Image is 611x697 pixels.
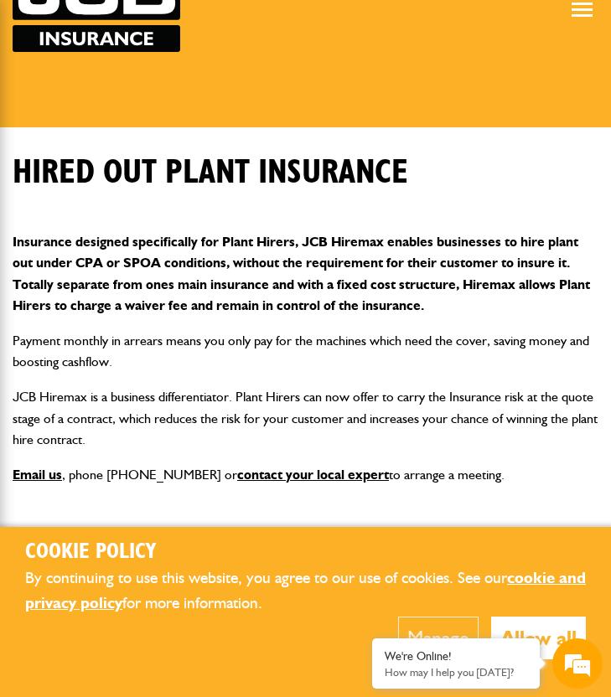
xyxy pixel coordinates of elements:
em: Start Chat [228,516,304,539]
h2: Cookie Policy [25,540,586,565]
p: , phone [PHONE_NUMBER] or to arrange a meeting. [13,464,598,486]
textarea: Type your message and hit 'Enter' [22,303,306,502]
div: We're Online! [385,649,527,663]
button: Manage [398,617,479,659]
a: Email us [13,467,62,483]
p: Insurance designed specifically for Plant Hirers, JCB Hiremax enables businesses to hire plant ou... [13,231,598,317]
button: Allow all [491,617,586,659]
p: By continuing to use this website, you agree to our use of cookies. See our for more information. [25,565,586,617]
p: How may I help you today? [385,666,527,679]
input: Enter your phone number [22,254,306,291]
h1: Hired out plant insurance [13,152,408,193]
div: Minimize live chat window [275,8,315,49]
div: Chat with us now [87,94,282,116]
p: JCB Hiremax is a business differentiator. Plant Hirers can now offer to carry the Insurance risk ... [13,386,598,451]
img: d_20077148190_company_1631870298795_20077148190 [28,93,70,116]
a: contact your local expert [237,467,389,483]
input: Enter your email address [22,204,306,241]
p: Payment monthly in arrears means you only pay for the machines which need the cover, saving money... [13,330,598,373]
input: Enter your last name [22,155,306,192]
